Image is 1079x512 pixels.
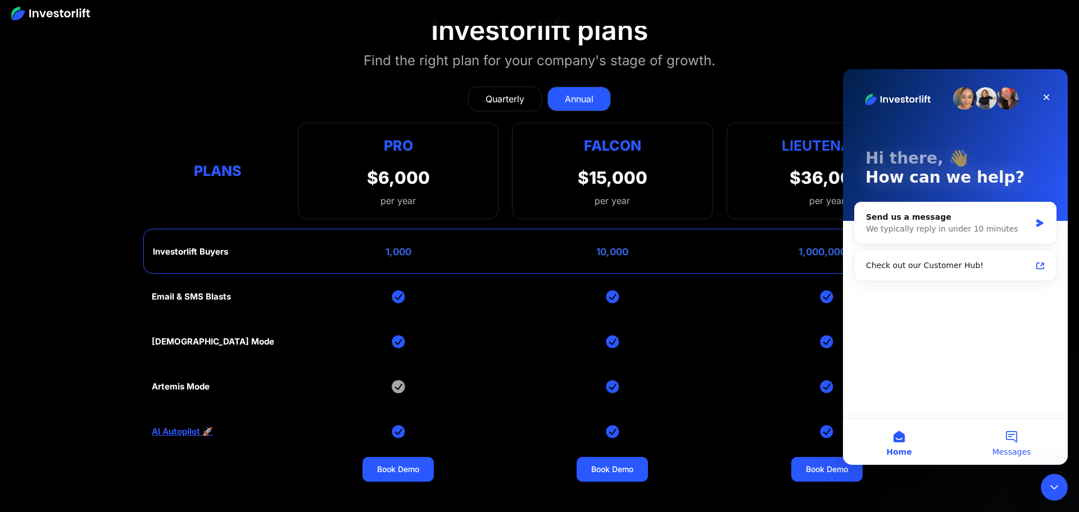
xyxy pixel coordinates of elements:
[782,137,872,154] strong: Lieutenant
[1041,474,1068,501] iframe: Intercom live chat
[152,427,213,437] a: AI Autopilot 🚀
[565,92,593,106] div: Annual
[431,14,648,47] div: Investorlift plans
[367,194,430,207] div: per year
[584,134,641,156] div: Falcon
[843,69,1068,465] iframe: Intercom live chat
[809,194,845,207] div: per year
[791,457,863,482] a: Book Demo
[152,160,284,182] div: Plans
[362,457,434,482] a: Book Demo
[386,246,411,257] div: 1,000
[152,292,231,302] div: Email & SMS Blasts
[152,382,210,392] div: Artemis Mode
[596,246,628,257] div: 10,000
[486,92,524,106] div: Quarterly
[577,457,648,482] a: Book Demo
[153,247,228,257] div: Investorlift Buyers
[578,167,647,188] div: $15,000
[595,194,630,207] div: per year
[152,337,274,347] div: [DEMOGRAPHIC_DATA] Mode
[799,246,853,257] div: 1,000,000+
[790,167,864,188] div: $36,000
[364,51,715,71] div: Find the right plan for your company's stage of growth.
[367,134,430,156] div: Pro
[367,167,430,188] div: $6,000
